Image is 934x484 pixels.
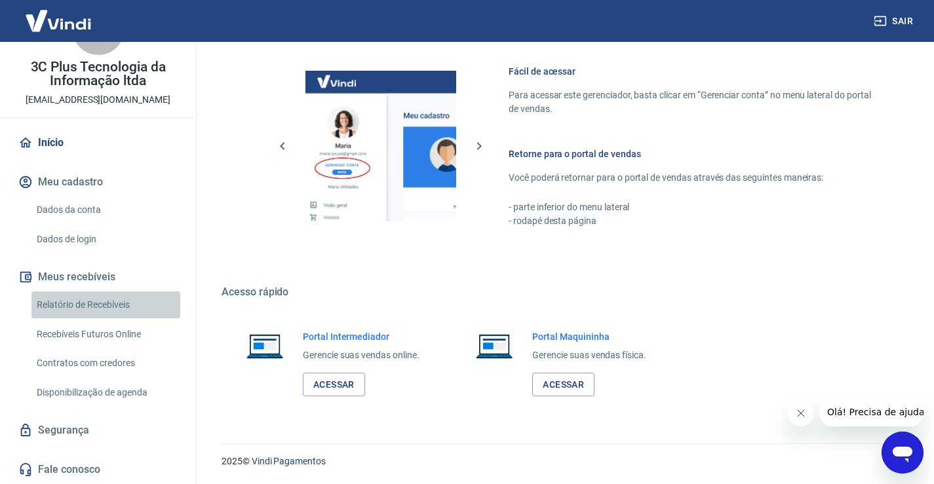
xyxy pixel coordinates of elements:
iframe: Fechar mensagem [788,400,814,426]
a: Recebíveis Futuros Online [31,321,180,348]
img: Imagem de um notebook aberto [467,330,522,362]
p: Você poderá retornar para o portal de vendas através das seguintes maneiras: [509,171,871,185]
img: Imagem da dashboard mostrando o botão de gerenciar conta na sidebar no lado esquerdo [305,71,456,221]
h6: Portal Intermediador [303,330,419,343]
button: Meu cadastro [16,168,180,196]
p: - rodapé desta página [509,214,871,228]
p: 3C Plus Tecnologia da Informação ltda [10,60,185,88]
p: Gerencie suas vendas física. [532,348,646,362]
h5: Acesso rápido [222,286,903,299]
button: Sair [871,9,918,33]
a: Acessar [303,373,365,397]
button: Meus recebíveis [16,263,180,291]
h6: Portal Maquininha [532,330,646,343]
span: Olá! Precisa de ajuda? [8,9,110,20]
iframe: Botão para abrir a janela de mensagens [882,432,924,474]
a: Contratos com credores [31,350,180,377]
a: Dados da conta [31,196,180,223]
p: 2025 © [222,455,903,468]
iframe: Mensagem da empresa [819,398,924,426]
p: Gerencie suas vendas online. [303,348,419,362]
a: Disponibilização de agenda [31,379,180,406]
a: Acessar [532,373,594,397]
h6: Fácil de acessar [509,65,871,78]
a: Vindi Pagamentos [252,456,326,466]
img: Imagem de um notebook aberto [237,330,292,362]
a: Relatório de Recebíveis [31,291,180,318]
p: [EMAIL_ADDRESS][DOMAIN_NAME] [26,93,170,107]
img: Vindi [16,1,101,41]
h6: Retorne para o portal de vendas [509,147,871,160]
a: Início [16,128,180,157]
a: Segurança [16,416,180,445]
p: Para acessar este gerenciador, basta clicar em “Gerenciar conta” no menu lateral do portal de ven... [509,88,871,116]
a: Dados de login [31,226,180,253]
a: Fale conosco [16,455,180,484]
p: - parte inferior do menu lateral [509,200,871,214]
